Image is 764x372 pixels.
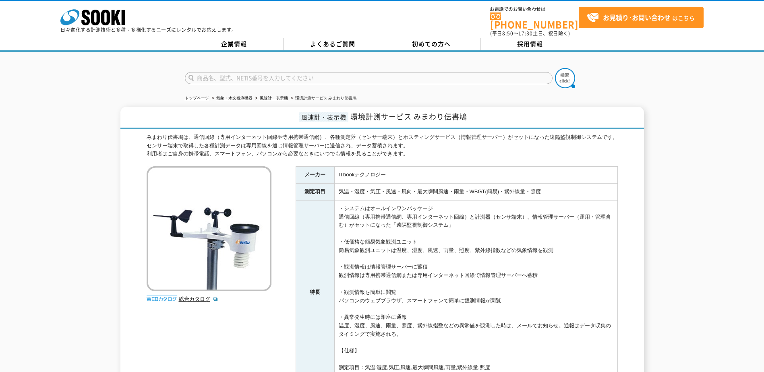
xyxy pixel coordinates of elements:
[350,111,467,122] span: 環境計測サービス みまわり伝書鳩
[412,39,451,48] span: 初めての方へ
[555,68,575,88] img: btn_search.png
[296,167,334,184] th: メーカー
[147,166,271,291] img: 環境計測サービス みまわり伝書鳩
[587,12,695,24] span: はこちら
[502,30,513,37] span: 8:50
[289,94,357,103] li: 環境計測サービス みまわり伝書鳩
[260,96,288,100] a: 風速計・表示機
[296,184,334,200] th: 測定項目
[579,7,704,28] a: お見積り･お問い合わせはこちら
[490,30,570,37] span: (平日 ～ 土日、祝日除く)
[185,96,209,100] a: トップページ
[216,96,253,100] a: 気象・水文観測機器
[382,38,481,50] a: 初めての方へ
[185,72,553,84] input: 商品名、型式、NETIS番号を入力してください
[299,112,348,122] span: 風速計・表示機
[490,7,579,12] span: お電話でのお問い合わせは
[490,12,579,29] a: [PHONE_NUMBER]
[518,30,533,37] span: 17:30
[179,296,218,302] a: 総合カタログ
[603,12,671,22] strong: お見積り･お問い合わせ
[147,133,618,158] div: みまわり伝書鳩は、通信回線（専用インターネット回線や専用携帯通信網）、各種測定器（センサー端末）とホスティングサービス（情報管理サーバー）がセットになった遠隔監視制御システムです。 センサー端末...
[481,38,580,50] a: 採用情報
[334,184,617,200] td: 気温・湿度・気圧・風速・風向・最大瞬間風速・雨量・WBGT(簡易)・紫外線量・照度
[334,167,617,184] td: ITbookテクノロジー
[60,27,237,32] p: 日々進化する計測技術と多種・多様化するニーズにレンタルでお応えします。
[147,295,177,303] img: webカタログ
[185,38,284,50] a: 企業情報
[284,38,382,50] a: よくあるご質問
